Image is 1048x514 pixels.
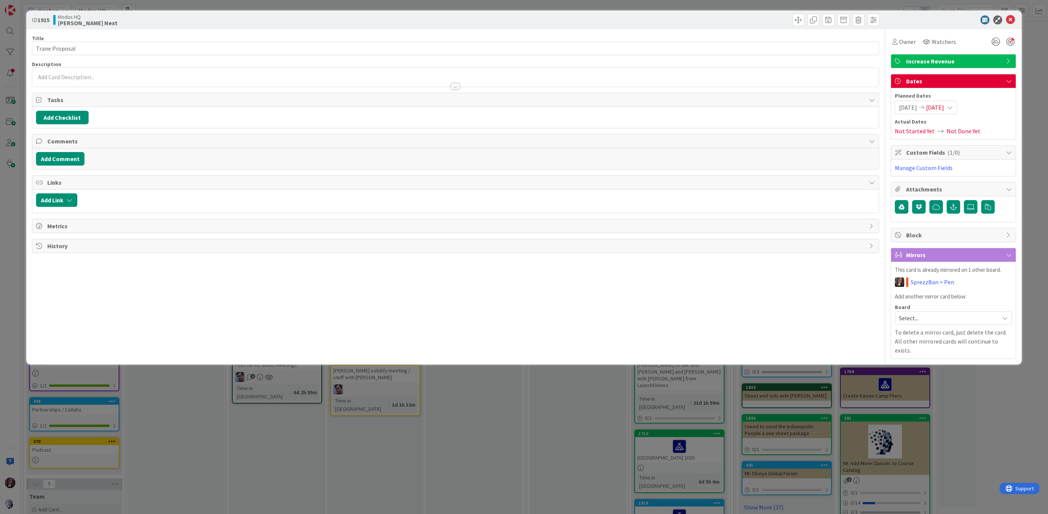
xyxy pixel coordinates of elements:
[36,152,84,166] button: Add Comment
[899,37,916,46] span: Owner
[895,127,935,136] span: Not Started Yet
[32,35,44,42] label: Title
[911,277,954,286] a: SprezzBan > Pen
[895,328,1012,355] p: To delete a mirror card, just delete the card. All other mirrored cards will continue to exists.
[32,61,61,68] span: Description
[895,92,1012,100] span: Planned Dates
[47,95,865,104] span: Tasks
[38,16,50,24] b: 1915
[58,20,117,26] b: [PERSON_NAME] Next
[947,149,960,156] span: ( 1/0 )
[895,164,953,172] a: Manage Custom Fields
[16,1,34,10] span: Support
[895,266,1012,274] p: This card is already mirrored on 1 other board.
[895,304,910,310] span: Board
[36,193,77,207] button: Add Link
[47,178,865,187] span: Links
[906,148,1002,157] span: Custom Fields
[47,222,865,231] span: Metrics
[47,241,865,250] span: History
[906,185,1002,194] span: Attachments
[926,103,944,112] span: [DATE]
[47,137,865,146] span: Comments
[932,37,956,46] span: Watchers
[32,42,879,55] input: type card name here...
[895,292,1012,301] p: Add another mirror card below:
[36,111,89,124] button: Add Checklist
[906,57,1002,66] span: Increase Revenue
[947,127,980,136] span: Not Done Yet
[906,77,1002,86] span: Dates
[899,313,995,323] span: Select...
[58,14,117,20] span: Modus HQ
[32,15,50,24] span: ID
[906,231,1002,240] span: Block
[895,118,1012,126] span: Actual Dates
[906,250,1002,259] span: Mirrors
[899,103,917,112] span: [DATE]
[895,277,904,287] img: TD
